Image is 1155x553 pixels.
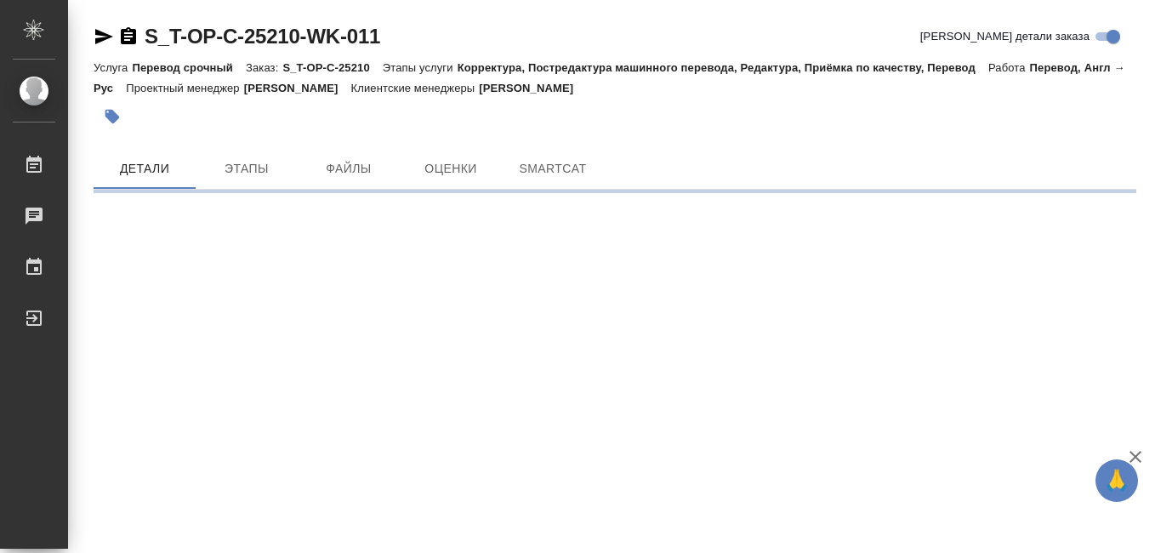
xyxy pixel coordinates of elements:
[94,26,114,47] button: Скопировать ссылку для ЯМессенджера
[126,82,243,94] p: Проектный менеджер
[383,61,458,74] p: Этапы услуги
[118,26,139,47] button: Скопировать ссылку
[145,25,380,48] a: S_T-OP-C-25210-WK-011
[94,98,131,135] button: Добавить тэг
[351,82,480,94] p: Клиентские менеджеры
[512,158,594,180] span: SmartCat
[246,61,282,74] p: Заказ:
[282,61,382,74] p: S_T-OP-C-25210
[244,82,351,94] p: [PERSON_NAME]
[1095,459,1138,502] button: 🙏
[410,158,492,180] span: Оценки
[479,82,586,94] p: [PERSON_NAME]
[308,158,390,180] span: Файлы
[132,61,246,74] p: Перевод срочный
[94,61,132,74] p: Услуга
[104,158,185,180] span: Детали
[1102,463,1131,499] span: 🙏
[988,61,1030,74] p: Работа
[458,61,988,74] p: Корректура, Постредактура машинного перевода, Редактура, Приёмка по качеству, Перевод
[920,28,1090,45] span: [PERSON_NAME] детали заказа
[206,158,287,180] span: Этапы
